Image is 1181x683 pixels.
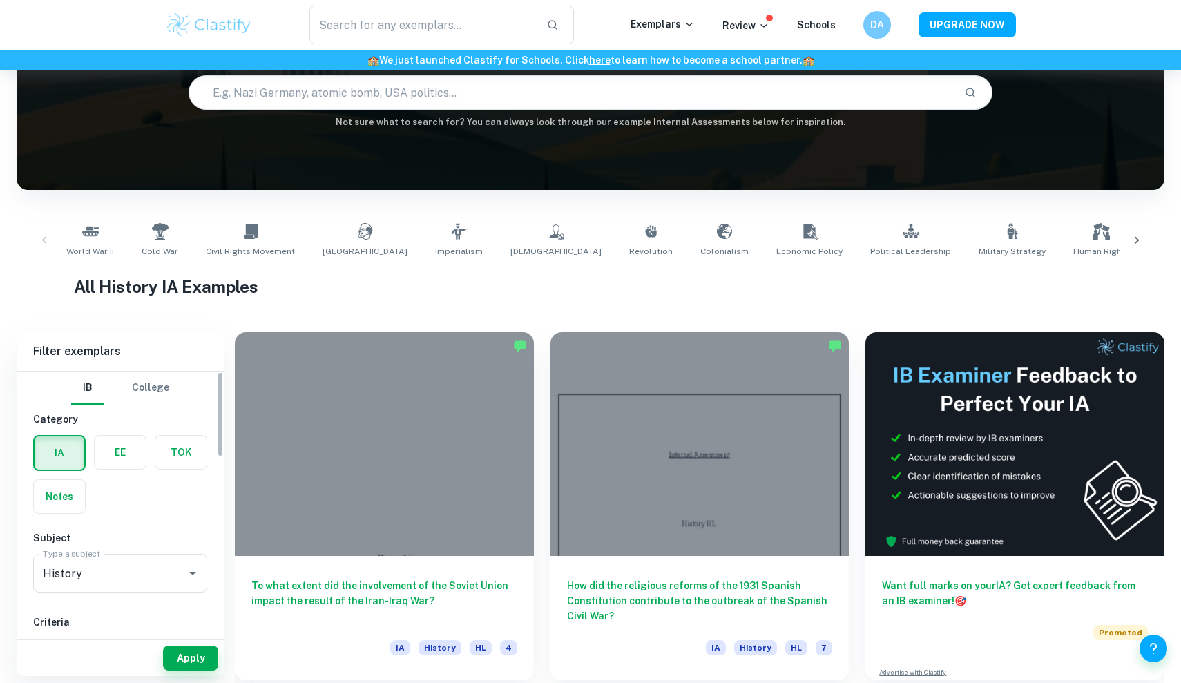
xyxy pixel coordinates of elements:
[797,19,836,30] a: Schools
[828,339,842,353] img: Marked
[870,245,951,258] span: Political Leadership
[500,640,517,655] span: 4
[513,339,527,353] img: Marked
[71,372,104,405] button: IB
[33,412,207,427] h6: Category
[74,274,1107,299] h1: All History IA Examples
[785,640,807,655] span: HL
[979,245,1046,258] span: Military Strategy
[629,245,673,258] span: Revolution
[550,332,849,680] a: How did the religious reforms of the 1931 Spanish Constitution contribute to the outbreak of the ...
[163,646,218,671] button: Apply
[419,640,461,655] span: History
[155,436,207,469] button: TOK
[390,640,410,655] span: IA
[367,55,379,66] span: 🏫
[66,245,114,258] span: World War II
[17,332,224,371] h6: Filter exemplars
[954,595,966,606] span: 🎯
[323,245,407,258] span: [GEOGRAPHIC_DATA]
[33,615,207,630] h6: Criteria
[132,372,169,405] button: College
[589,55,611,66] a: here
[470,640,492,655] span: HL
[95,436,146,469] button: EE
[183,564,202,583] button: Open
[631,17,695,32] p: Exemplars
[435,245,483,258] span: Imperialism
[235,332,534,680] a: To what extent did the involvement of the Soviet Union impact the result of the Iran-Iraq War?IAH...
[959,81,982,104] button: Search
[1093,625,1148,640] span: Promoted
[882,578,1148,608] h6: Want full marks on your IA ? Get expert feedback from an IB examiner!
[34,480,85,513] button: Notes
[189,73,952,112] input: E.g. Nazi Germany, atomic bomb, USA politics...
[863,11,891,39] button: DA
[879,668,946,677] a: Advertise with Clastify
[510,245,602,258] span: [DEMOGRAPHIC_DATA]
[1073,245,1130,258] span: Human Rights
[567,578,833,624] h6: How did the religious reforms of the 1931 Spanish Constitution contribute to the outbreak of the ...
[251,578,517,624] h6: To what extent did the involvement of the Soviet Union impact the result of the Iran-Iraq War?
[71,372,169,405] div: Filter type choice
[35,436,84,470] button: IA
[43,548,100,559] label: Type a subject
[206,245,295,258] span: Civil Rights Movement
[700,245,749,258] span: Colonialism
[870,17,885,32] h6: DA
[706,640,726,655] span: IA
[17,115,1164,129] h6: Not sure what to search for? You can always look through our example Internal Assessments below f...
[33,530,207,546] h6: Subject
[865,332,1164,680] a: Want full marks on yourIA? Get expert feedback from an IB examiner!PromotedAdvertise with Clastify
[919,12,1016,37] button: UPGRADE NOW
[1140,635,1167,662] button: Help and Feedback
[142,245,178,258] span: Cold War
[803,55,814,66] span: 🏫
[734,640,777,655] span: History
[309,6,535,44] input: Search for any exemplars...
[816,640,832,655] span: 7
[722,18,769,33] p: Review
[3,52,1178,68] h6: We just launched Clastify for Schools. Click to learn how to become a school partner.
[165,11,253,39] img: Clastify logo
[865,332,1164,556] img: Thumbnail
[776,245,843,258] span: Economic Policy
